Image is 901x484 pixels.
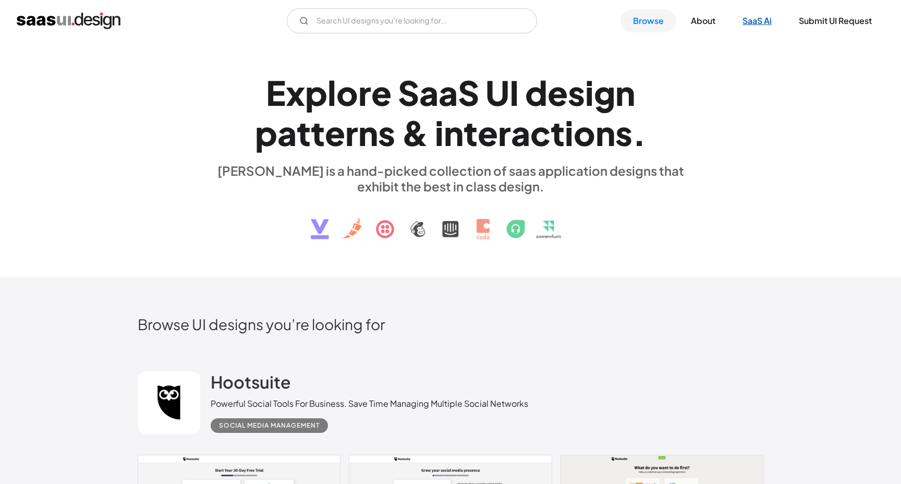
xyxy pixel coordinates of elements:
[293,194,608,248] img: text, icon, saas logo
[211,371,291,392] h2: Hootsuite
[615,72,635,113] div: n
[211,72,690,153] h1: Explore SaaS UI design patterns & interactions.
[277,113,297,153] div: a
[458,72,479,113] div: S
[286,72,305,113] div: x
[530,113,551,153] div: c
[211,163,690,194] div: [PERSON_NAME] is a hand-picked collection of saas application designs that exhibit the best in cl...
[311,113,325,153] div: t
[336,72,358,113] div: o
[525,72,547,113] div: d
[138,315,763,333] h2: Browse UI designs you’re looking for
[565,113,574,153] div: i
[595,113,615,153] div: n
[585,72,594,113] div: i
[444,113,464,153] div: n
[378,113,395,153] div: s
[478,113,498,153] div: e
[485,72,509,113] div: U
[297,113,311,153] div: t
[678,9,728,32] a: About
[266,72,286,113] div: E
[551,113,565,153] div: t
[730,9,784,32] a: SaaS Ai
[211,371,291,397] a: Hootsuite
[287,8,537,33] input: Search UI designs you're looking for...
[371,72,392,113] div: e
[615,113,632,153] div: s
[498,113,511,153] div: r
[325,113,345,153] div: e
[786,9,884,32] a: Submit UI Request
[345,113,358,153] div: r
[17,13,120,29] a: home
[287,8,537,33] form: Email Form
[398,72,419,113] div: S
[255,113,277,153] div: p
[547,72,568,113] div: e
[435,113,444,153] div: i
[358,113,378,153] div: n
[632,113,646,153] div: .
[305,72,327,113] div: p
[620,9,676,32] a: Browse
[327,72,336,113] div: l
[568,72,585,113] div: s
[419,72,439,113] div: a
[594,72,615,113] div: g
[211,397,528,410] div: Powerful Social Tools For Business. Save Time Managing Multiple Social Networks
[464,113,478,153] div: t
[509,72,519,113] div: I
[401,113,429,153] div: &
[439,72,458,113] div: a
[511,113,530,153] div: a
[358,72,371,113] div: r
[219,419,320,432] div: Social Media Management
[574,113,595,153] div: o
